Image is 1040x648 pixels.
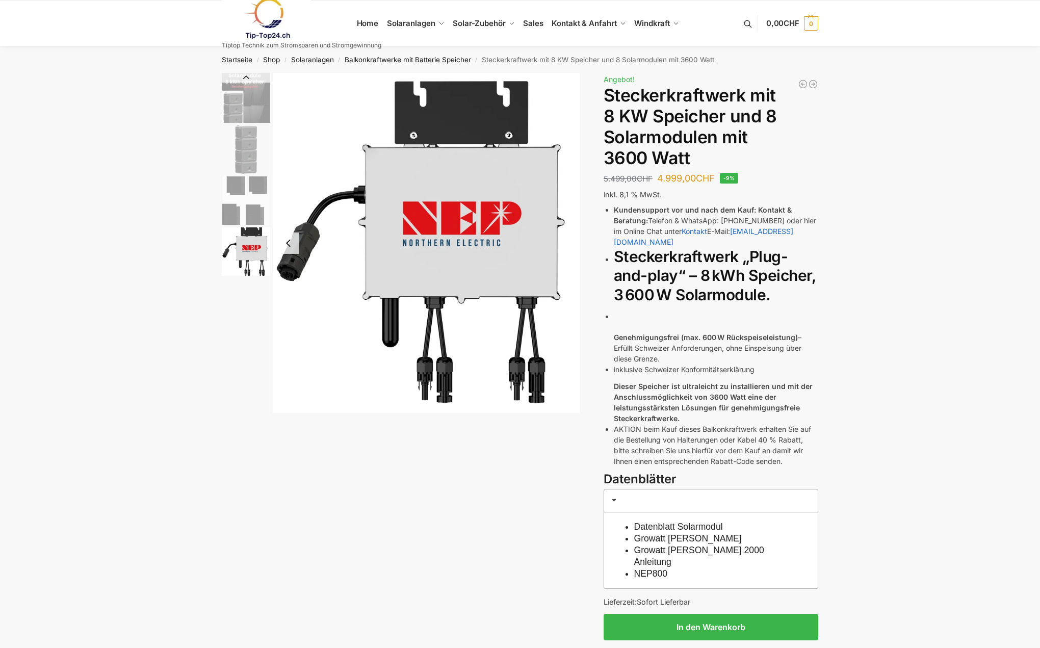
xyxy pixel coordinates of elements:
[784,18,799,28] span: CHF
[449,1,519,46] a: Solar-Zubehör
[222,73,270,123] img: 8kw-3600-watt-Collage.jpg
[604,471,818,488] h3: Datenblätter
[808,79,818,89] a: 900/600 mit 2,2 kWh Marstek Speicher
[604,75,635,84] span: Angebot!
[614,205,756,214] strong: Kundensupport vor und nach dem Kauf:
[280,56,291,64] span: /
[634,18,670,28] span: Windkraft
[222,176,270,225] img: 6 Module bificiaL
[657,173,715,184] bdi: 4.999,00
[291,56,334,64] a: Solaranlagen
[453,18,506,28] span: Solar-Zubehör
[222,56,252,64] a: Startseite
[471,56,482,64] span: /
[634,568,668,579] a: NEP800
[766,18,799,28] span: 0,00
[720,173,738,184] span: -9%
[604,614,818,640] button: In den Warenkorb
[222,227,270,276] img: NEP_800
[604,174,653,184] bdi: 5.499,00
[604,190,662,199] span: inkl. 8,1 % MwSt.
[614,204,818,247] li: Telefon & WhatsApp: [PHONE_NUMBER] oder hier im Online Chat unter E-Mail:
[604,598,690,606] span: Lieferzeit:
[382,1,448,46] a: Solaranlagen
[637,174,653,184] span: CHF
[696,173,715,184] span: CHF
[766,8,818,39] a: 0,00CHF 0
[614,424,818,466] li: AKTION beim Kauf dieses Balkonkraftwerk erhalten Sie auf die Bestellung von Halterungen oder Kabe...
[548,1,630,46] a: Kontakt & Anfahrt
[219,226,270,277] li: 4 / 4
[273,73,580,413] li: 4 / 4
[798,79,808,89] a: Flexible Solarpanels (2×120 W) & SolarLaderegler
[523,18,543,28] span: Sales
[804,16,818,31] span: 0
[387,18,435,28] span: Solaranlagen
[614,382,813,423] strong: Dieser Speicher ist ultraleicht zu installieren und mit der Anschlussmöglichkeit von 3600 Watt ei...
[219,175,270,226] li: 3 / 4
[334,56,345,64] span: /
[252,56,263,64] span: /
[614,333,798,342] strong: Genehmigungsfrei (max. 600 W Rückspeiseleistung)
[263,56,280,64] a: Shop
[222,42,381,48] p: Tiptop Technik zum Stromsparen und Stromgewinnung
[552,18,616,28] span: Kontakt & Anfahrt
[604,85,818,168] h1: Steckerkraftwerk mit 8 KW Speicher und 8 Solarmodulen mit 3600 Watt
[614,205,792,225] strong: Kontakt & Beratung:
[637,598,690,606] span: Sofort Lieferbar
[278,232,299,254] button: Previous slide
[204,46,837,73] nav: Breadcrumb
[614,332,818,364] p: – Erfüllt Schweizer Anforderungen, ohne Einspeisung über diese Grenze.
[634,545,764,567] a: Growatt [PERSON_NAME] 2000 Anleitung
[630,1,684,46] a: Windkraft
[614,227,793,246] a: [EMAIL_ADDRESS][DOMAIN_NAME]
[222,125,270,174] img: Balkonkraftwerk mit 3600 Watt
[345,56,471,64] a: Balkonkraftwerke mit Batterie Speicher
[219,73,270,124] li: 1 / 4
[222,72,270,83] button: Previous slide
[634,533,742,543] a: Growatt [PERSON_NAME]
[634,522,723,532] a: Datenblatt Solarmodul
[273,73,580,413] img: NEP_800
[219,124,270,175] li: 2 / 4
[614,247,818,305] h2: Steckerkraftwerk „Plug-and-play“ – 8 kWh Speicher, 3 600 W Solarmodule.
[682,227,707,236] a: Kontakt
[614,364,818,375] p: inklusive Schweizer Konformitätserklärung
[519,1,548,46] a: Sales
